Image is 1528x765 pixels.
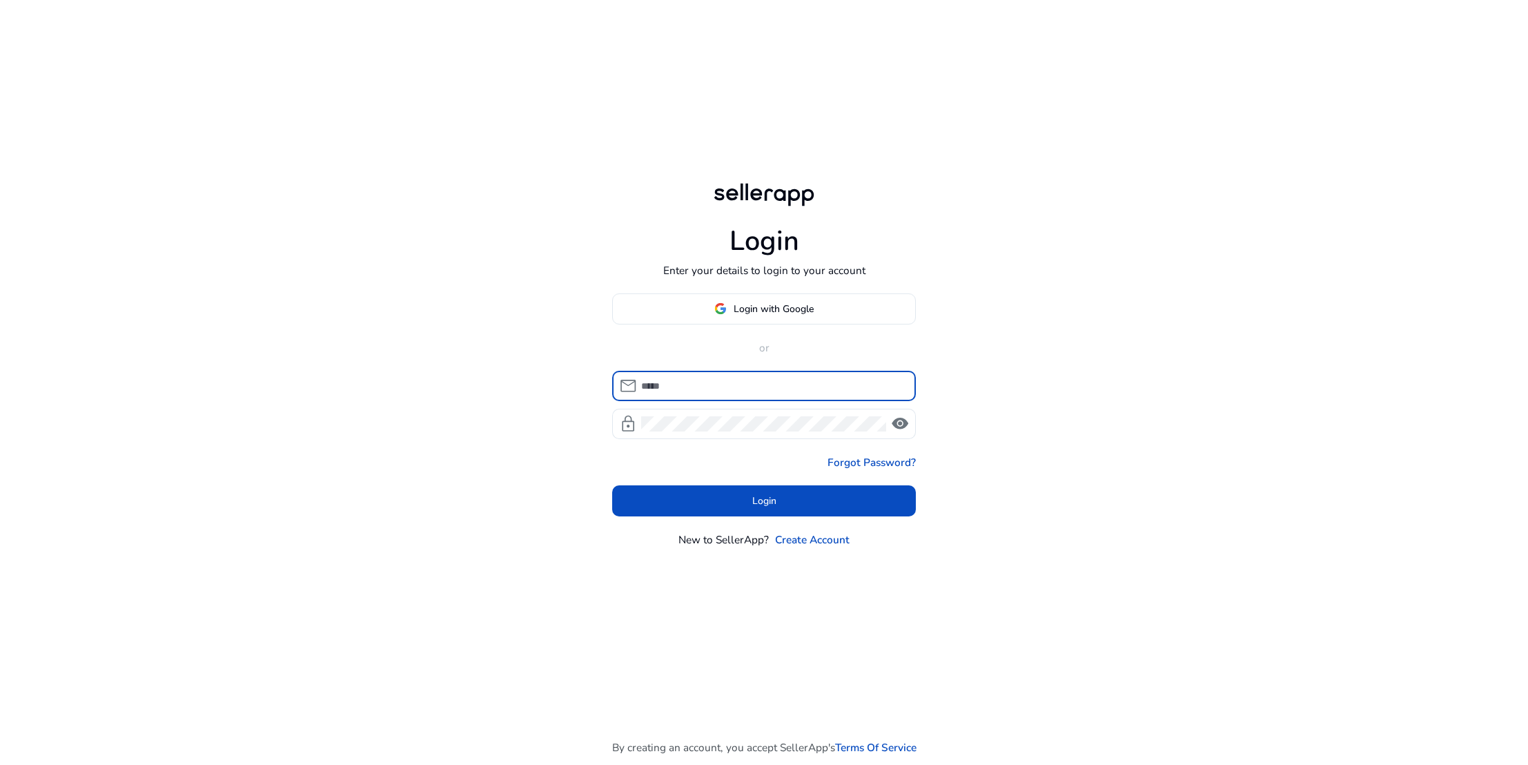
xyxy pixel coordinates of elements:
[619,377,637,395] span: mail
[154,81,229,90] div: Keyword (traffico)
[827,454,916,470] a: Forgot Password?
[57,80,68,91] img: tab_domain_overview_orange.svg
[612,340,916,356] p: or
[612,485,916,516] button: Login
[22,36,33,47] img: website_grey.svg
[36,36,197,47] div: [PERSON_NAME]: [DOMAIN_NAME]
[678,532,769,548] p: New to SellerApp?
[619,415,637,433] span: lock
[612,293,916,325] button: Login with Google
[729,225,799,258] h1: Login
[39,22,68,33] div: v 4.0.25
[714,302,727,315] img: google-logo.svg
[752,494,776,508] span: Login
[891,415,909,433] span: visibility
[775,532,850,548] a: Create Account
[72,81,106,90] div: Dominio
[835,739,917,755] a: Terms Of Service
[139,80,150,91] img: tab_keywords_by_traffic_grey.svg
[22,22,33,33] img: logo_orange.svg
[734,302,814,316] span: Login with Google
[663,262,865,278] p: Enter your details to login to your account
